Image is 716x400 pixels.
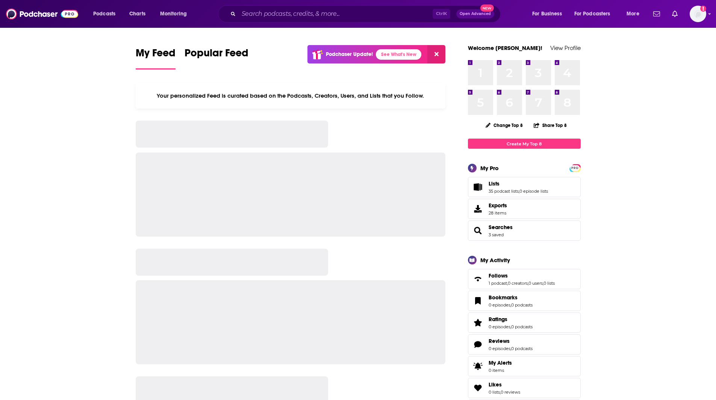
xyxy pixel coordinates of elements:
[690,6,706,22] span: Logged in as AtriaBooks
[481,121,528,130] button: Change Top 8
[528,281,543,286] a: 0 users
[468,139,581,149] a: Create My Top 8
[650,8,663,20] a: Show notifications dropdown
[489,368,512,373] span: 0 items
[129,9,145,19] span: Charts
[510,302,511,308] span: ,
[627,9,639,19] span: More
[489,389,500,395] a: 0 lists
[510,346,511,351] span: ,
[489,202,507,209] span: Exports
[489,346,510,351] a: 0 episodes
[136,47,176,64] span: My Feed
[489,294,518,301] span: Bookmarks
[468,356,581,376] a: My Alerts
[489,316,533,323] a: Ratings
[501,389,520,395] a: 0 reviews
[543,281,555,286] a: 0 lists
[480,257,510,264] div: My Activity
[471,317,486,328] a: Ratings
[471,225,486,236] a: Searches
[468,199,581,219] a: Exports
[511,346,533,351] a: 0 podcasts
[700,6,706,12] svg: Add a profile image
[471,339,486,350] a: Reviews
[489,180,500,187] span: Lists
[471,383,486,393] a: Likes
[510,324,511,329] span: ,
[471,204,486,214] span: Exports
[468,291,581,311] span: Bookmarks
[239,8,433,20] input: Search podcasts, credits, & more...
[571,165,580,171] a: PRO
[489,210,507,216] span: 28 items
[489,316,507,323] span: Ratings
[508,281,528,286] a: 0 creators
[621,8,649,20] button: open menu
[489,180,548,187] a: Lists
[489,189,519,194] a: 35 podcast lists
[468,220,581,241] span: Searches
[433,9,450,19] span: Ctrl K
[468,312,581,333] span: Ratings
[185,47,248,69] a: Popular Feed
[456,9,494,18] button: Open AdvancedNew
[480,165,499,172] div: My Pro
[489,324,510,329] a: 0 episodes
[471,361,486,371] span: My Alerts
[489,359,512,366] span: My Alerts
[326,51,373,57] p: Podchaser Update!
[468,334,581,355] span: Reviews
[160,9,187,19] span: Monitoring
[489,224,513,231] a: Searches
[185,47,248,64] span: Popular Feed
[690,6,706,22] img: User Profile
[533,118,567,133] button: Share Top 8
[468,44,542,51] a: Welcome [PERSON_NAME]!
[124,8,150,20] a: Charts
[507,281,508,286] span: ,
[136,47,176,69] a: My Feed
[468,269,581,289] span: Follows
[574,9,610,19] span: For Podcasters
[511,324,533,329] a: 0 podcasts
[489,338,533,344] a: Reviews
[569,8,621,20] button: open menu
[225,5,508,23] div: Search podcasts, credits, & more...
[480,5,494,12] span: New
[489,272,555,279] a: Follows
[489,294,533,301] a: Bookmarks
[376,49,421,60] a: See What's New
[155,8,197,20] button: open menu
[669,8,681,20] a: Show notifications dropdown
[519,189,548,194] a: 0 episode lists
[471,182,486,192] a: Lists
[500,389,501,395] span: ,
[550,44,581,51] a: View Profile
[468,378,581,398] span: Likes
[527,8,571,20] button: open menu
[489,381,520,388] a: Likes
[93,9,115,19] span: Podcasts
[468,177,581,197] span: Lists
[532,9,562,19] span: For Business
[471,274,486,284] a: Follows
[471,296,486,306] a: Bookmarks
[489,302,510,308] a: 0 episodes
[6,7,78,21] img: Podchaser - Follow, Share and Rate Podcasts
[690,6,706,22] button: Show profile menu
[489,232,504,237] a: 3 saved
[489,338,510,344] span: Reviews
[88,8,125,20] button: open menu
[511,302,533,308] a: 0 podcasts
[460,12,491,16] span: Open Advanced
[136,83,446,109] div: Your personalized Feed is curated based on the Podcasts, Creators, Users, and Lists that you Follow.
